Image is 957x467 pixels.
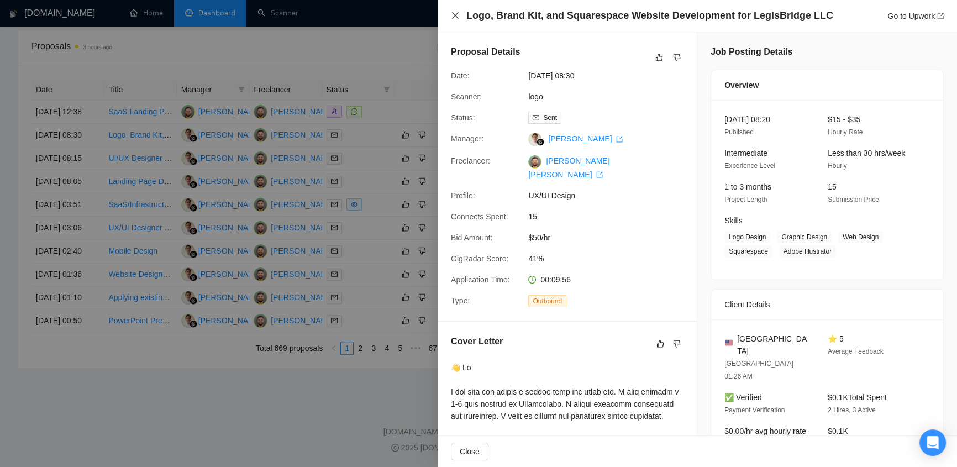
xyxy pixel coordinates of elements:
[451,11,460,20] span: close
[528,190,694,202] span: UX/UI Design
[451,113,475,122] span: Status:
[451,191,475,200] span: Profile:
[828,406,876,414] span: 2 Hires, 3 Active
[724,196,767,203] span: Project Length
[838,231,883,243] span: Web Design
[724,231,770,243] span: Logo Design
[451,443,488,460] button: Close
[724,290,930,319] div: Client Details
[451,254,508,263] span: GigRadar Score:
[533,114,539,121] span: mail
[937,13,944,19] span: export
[724,406,785,414] span: Payment Verification
[654,337,667,350] button: like
[528,232,694,244] span: $50/hr
[724,216,743,225] span: Skills
[828,182,837,191] span: 15
[670,337,683,350] button: dislike
[828,162,847,170] span: Hourly
[451,275,510,284] span: Application Time:
[828,334,844,343] span: ⭐ 5
[828,115,860,124] span: $15 - $35
[724,245,772,258] span: Squarespace
[724,128,754,136] span: Published
[528,276,536,284] span: clock-circle
[670,51,683,64] button: dislike
[919,429,946,456] div: Open Intercom Messenger
[828,149,905,158] span: Less than 30 hrs/week
[548,134,623,143] a: [PERSON_NAME] export
[528,295,566,307] span: Outbound
[537,138,544,146] img: gigradar-bm.png
[451,156,490,165] span: Freelancer:
[460,445,480,458] span: Close
[540,275,571,284] span: 00:09:56
[724,162,775,170] span: Experience Level
[724,115,770,124] span: [DATE] 08:20
[451,45,520,59] h5: Proposal Details
[724,360,793,380] span: [GEOGRAPHIC_DATA] 01:26 AM
[779,245,836,258] span: Adobe Illustrator
[828,427,848,435] span: $0.1K
[451,92,482,101] span: Scanner:
[828,196,879,203] span: Submission Price
[528,155,541,169] img: c1LpPPpXUFQfqHdh5uvAxxCL6xvBDRGbk7PMXoohVK69s5MhFspjDeavDVuJLKNS3H
[451,335,503,348] h5: Cover Letter
[528,211,694,223] span: 15
[724,79,759,91] span: Overview
[673,339,681,348] span: dislike
[887,12,944,20] a: Go to Upworkexport
[543,114,557,122] span: Sent
[777,231,832,243] span: Graphic Design
[655,53,663,62] span: like
[711,45,792,59] h5: Job Posting Details
[451,212,508,221] span: Connects Spent:
[828,348,884,355] span: Average Feedback
[725,339,733,347] img: 🇺🇸
[466,9,833,23] h4: Logo, Brand Kit, and Squarespace Website Development for LegisBridge LLC
[724,149,767,158] span: Intermediate
[737,333,810,357] span: [GEOGRAPHIC_DATA]
[596,171,603,178] span: export
[528,70,694,82] span: [DATE] 08:30
[528,253,694,265] span: 41%
[528,156,609,179] a: [PERSON_NAME] [PERSON_NAME] export
[724,182,771,191] span: 1 to 3 months
[673,53,681,62] span: dislike
[828,128,863,136] span: Hourly Rate
[653,51,666,64] button: like
[451,134,483,143] span: Manager:
[724,393,762,402] span: ✅ Verified
[451,296,470,305] span: Type:
[724,427,806,448] span: $0.00/hr avg hourly rate paid
[616,136,623,143] span: export
[451,233,493,242] span: Bid Amount:
[528,92,543,101] a: logo
[451,11,460,20] button: Close
[828,393,887,402] span: $0.1K Total Spent
[656,339,664,348] span: like
[451,71,469,80] span: Date:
